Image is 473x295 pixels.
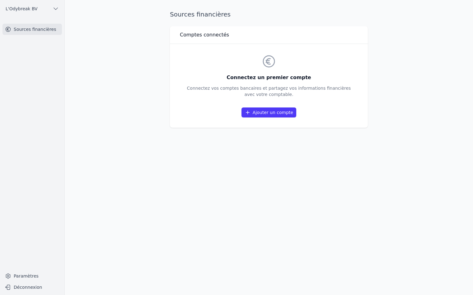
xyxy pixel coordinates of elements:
h3: Comptes connectés [180,31,229,39]
h1: Sources financières [170,10,231,19]
a: Sources financières [2,24,62,35]
a: Paramètres [2,271,62,281]
h3: Connectez un premier compte [187,74,351,81]
a: Ajouter un compte [241,107,296,117]
button: L'Odybreak BV [2,4,62,14]
button: Déconnexion [2,282,62,292]
span: L'Odybreak BV [6,6,38,12]
p: Connectez vos comptes bancaires et partagez vos informations financières avec votre comptable. [187,85,351,98]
